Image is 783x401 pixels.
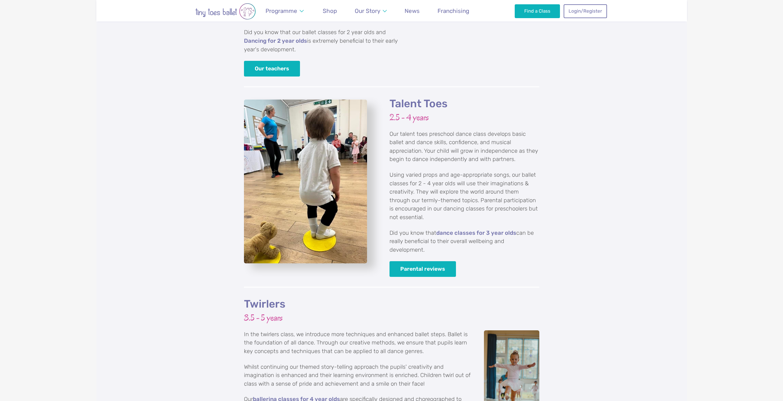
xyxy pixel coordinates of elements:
[244,100,367,263] a: View full-size image
[244,312,539,324] h3: 3.5 - 5 years
[323,7,337,14] span: Shop
[320,4,340,18] a: Shop
[390,97,539,111] h2: Talent Toes
[390,130,539,164] p: Our talent toes preschool dance class develops basic ballet and dance skills, confidence, and mus...
[390,261,456,277] a: Parental reviews
[244,38,307,44] a: Dancing for 2 year olds
[176,3,275,20] img: tiny toes ballet
[244,297,539,311] h2: Twirlers
[564,4,607,18] a: Login/Register
[355,7,380,14] span: Our Story
[390,112,539,123] h3: 2.5 - 4 years
[244,330,539,356] p: In the twirlers class, we introduce more techniques and enhanced ballet steps. Ballet is the foun...
[266,7,297,14] span: Programme
[352,4,390,18] a: Our Story
[515,4,560,18] a: Find a Class
[263,4,307,18] a: Programme
[244,363,539,388] p: Whilst continuing our themed story-telling approach the pupils' creativity and imagination is enh...
[244,28,401,54] p: Did you know that our ballet classes for 2 year olds and is extremely beneficial to their early y...
[402,4,423,18] a: News
[405,7,420,14] span: News
[435,4,472,18] a: Franchising
[390,229,539,254] p: Did you know that can be really beneficial to their overall wellbeing and development.
[390,171,539,222] p: Using varied props and age-appropriate songs, our ballet classes for 2 - 4 year olds will use the...
[244,61,300,77] a: Our teachers
[437,7,469,14] span: Franchising
[436,230,516,236] a: dance classes for 3 year olds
